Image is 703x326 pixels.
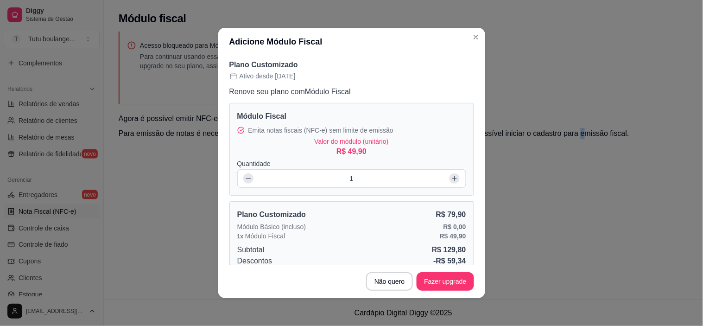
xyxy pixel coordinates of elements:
[314,137,388,146] p: Valor do módulo (unitário)
[237,222,306,231] p: Módulo Básico (incluso)
[350,174,354,183] p: 1
[443,222,466,231] p: R$ 0,00
[237,111,466,122] p: Módulo Fiscal
[336,146,367,157] p: R$ 49,90
[432,244,466,256] p: R$ 129,80
[440,231,466,241] p: R$ 49,90
[229,59,474,70] p: Plano Customizado
[237,126,466,135] p: Emita notas fiscais (NFC-e) sem limite de emissão
[237,256,272,267] p: Descontos
[237,231,285,241] p: Módulo Fiscal
[417,272,474,291] button: Fazer upgrade
[433,256,466,267] p: - R$ 59,34
[237,159,466,168] p: Quantidade
[469,30,483,45] button: Close
[218,28,485,56] header: Adicione Módulo Fiscal
[237,233,243,240] span: 1 x
[436,209,466,220] p: R$ 79,90
[237,209,306,220] p: Plano Customizado
[229,86,474,97] p: Renove seu plano com Módulo Fiscal
[237,244,265,256] p: Subtotal
[366,272,413,291] button: Não quero
[229,71,474,81] p: Ativo desde [DATE]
